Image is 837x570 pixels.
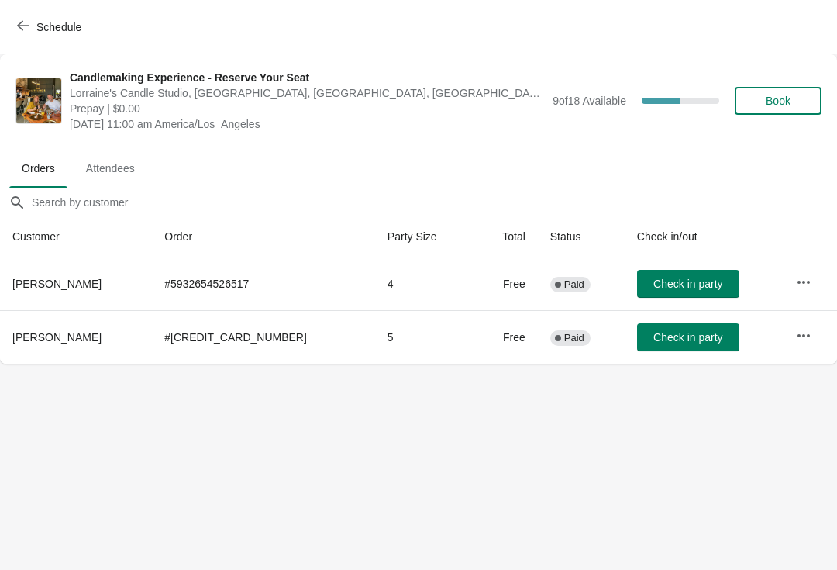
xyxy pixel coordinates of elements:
td: # [CREDIT_CARD_NUMBER] [152,310,375,364]
span: Paid [564,278,584,291]
span: Check in party [653,331,722,344]
span: Book [766,95,790,107]
td: 4 [375,257,474,310]
img: Candlemaking Experience - Reserve Your Seat [16,78,61,123]
th: Status [538,216,625,257]
input: Search by customer [31,188,837,216]
td: Free [474,310,538,364]
span: Paid [564,332,584,344]
th: Party Size [375,216,474,257]
span: Attendees [74,154,147,182]
span: Prepay | $0.00 [70,101,545,116]
span: [DATE] 11:00 am America/Los_Angeles [70,116,545,132]
span: Orders [9,154,67,182]
span: Check in party [653,278,722,290]
span: Lorraine's Candle Studio, [GEOGRAPHIC_DATA], [GEOGRAPHIC_DATA], [GEOGRAPHIC_DATA], [GEOGRAPHIC_DATA] [70,85,545,101]
th: Order [152,216,375,257]
span: [PERSON_NAME] [12,331,102,344]
button: Schedule [8,13,94,41]
td: Free [474,257,538,310]
th: Check in/out [625,216,784,257]
button: Book [735,87,821,115]
button: Check in party [637,270,739,298]
button: Check in party [637,323,739,351]
span: Candlemaking Experience - Reserve Your Seat [70,70,545,85]
span: 9 of 18 Available [553,95,626,107]
td: 5 [375,310,474,364]
span: [PERSON_NAME] [12,278,102,290]
td: # 5932654526517 [152,257,375,310]
span: Schedule [36,21,81,33]
th: Total [474,216,538,257]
